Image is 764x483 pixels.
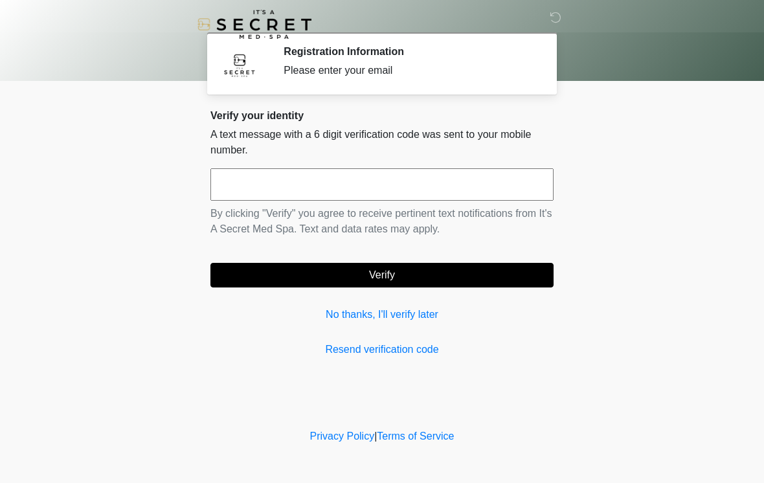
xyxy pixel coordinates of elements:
img: Agent Avatar [220,45,259,84]
button: Verify [210,263,554,287]
p: A text message with a 6 digit verification code was sent to your mobile number. [210,127,554,158]
div: Please enter your email [284,63,534,78]
p: By clicking "Verify" you agree to receive pertinent text notifications from It's A Secret Med Spa... [210,206,554,237]
h2: Registration Information [284,45,534,58]
a: No thanks, I'll verify later [210,307,554,322]
a: Resend verification code [210,342,554,357]
h2: Verify your identity [210,109,554,122]
a: Terms of Service [377,431,454,442]
img: It's A Secret Med Spa Logo [197,10,311,39]
a: | [374,431,377,442]
a: Privacy Policy [310,431,375,442]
